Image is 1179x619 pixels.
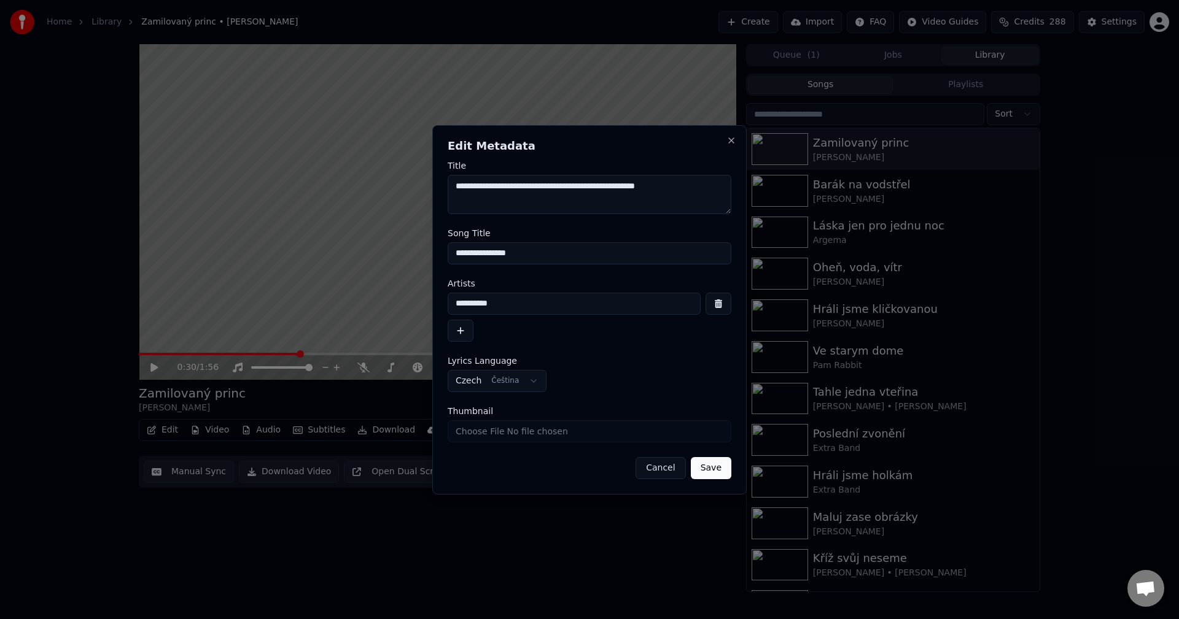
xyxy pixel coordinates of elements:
[448,407,493,415] span: Thumbnail
[448,279,731,288] label: Artists
[448,161,731,170] label: Title
[448,140,731,152] h2: Edit Metadata
[691,457,731,479] button: Save
[448,229,731,237] label: Song Title
[448,356,517,365] span: Lyrics Language
[636,457,685,479] button: Cancel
